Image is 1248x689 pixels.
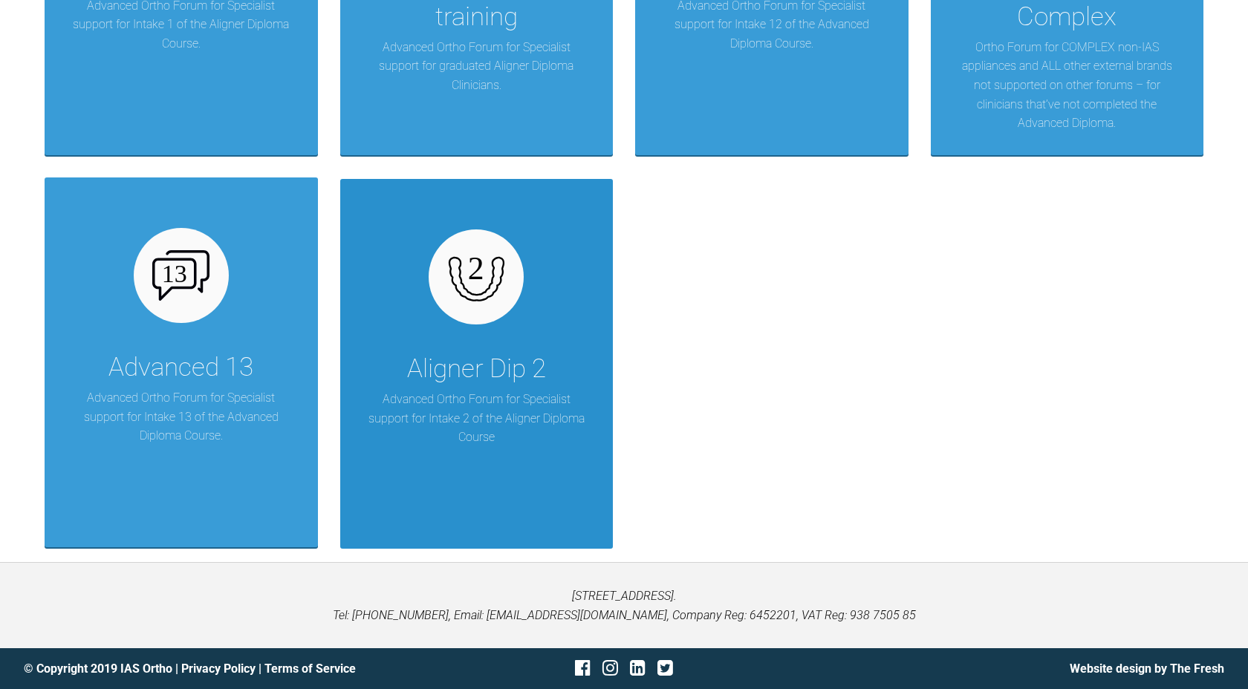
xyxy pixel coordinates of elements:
img: advanced-13.47c9b60d.svg [152,250,209,301]
p: Ortho Forum for COMPLEX non-IAS appliances and ALL other external brands not supported on other f... [953,38,1182,133]
a: Website design by The Fresh [1070,662,1224,676]
div: Advanced 13 [108,347,253,388]
a: Terms of Service [264,662,356,676]
div: © Copyright 2019 IAS Ortho | | [24,659,424,679]
p: Advanced Ortho Forum for Specialist support for graduated Aligner Diploma Clinicians. [363,38,591,95]
div: Aligner Dip 2 [407,348,546,390]
img: aligner-diploma-2.b6fe054d.svg [448,249,505,306]
p: [STREET_ADDRESS]. Tel: [PHONE_NUMBER], Email: [EMAIL_ADDRESS][DOMAIN_NAME], Company Reg: 6452201,... [24,587,1224,624]
p: Advanced Ortho Forum for Specialist support for Intake 13 of the Advanced Diploma Course. [67,388,296,445]
a: Privacy Policy [181,662,256,676]
a: Aligner Dip 2Advanced Ortho Forum for Specialist support for Intake 2 of the Aligner Diploma Course [340,177,614,547]
p: Advanced Ortho Forum for Specialist support for Intake 2 of the Aligner Diploma Course [363,390,591,447]
a: Advanced 13Advanced Ortho Forum for Specialist support for Intake 13 of the Advanced Diploma Course. [45,177,318,547]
